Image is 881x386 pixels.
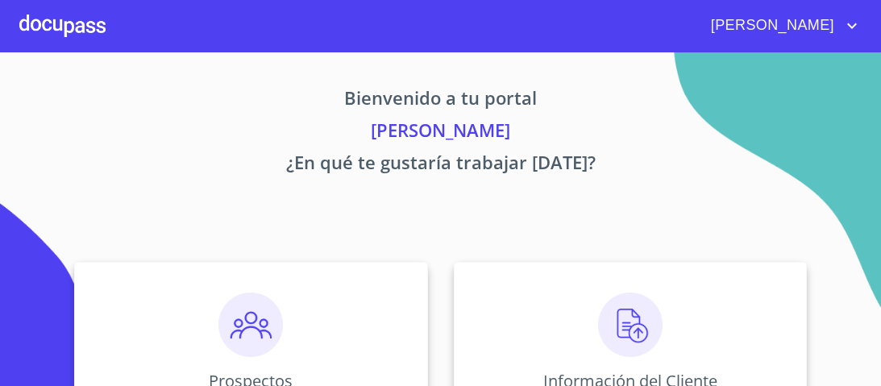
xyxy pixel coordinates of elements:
p: Bienvenido a tu portal [19,85,862,117]
span: [PERSON_NAME] [699,13,842,39]
p: [PERSON_NAME] [19,117,862,149]
img: prospectos.png [218,293,283,357]
button: account of current user [699,13,862,39]
img: carga.png [598,293,663,357]
p: ¿En qué te gustaría trabajar [DATE]? [19,149,862,181]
